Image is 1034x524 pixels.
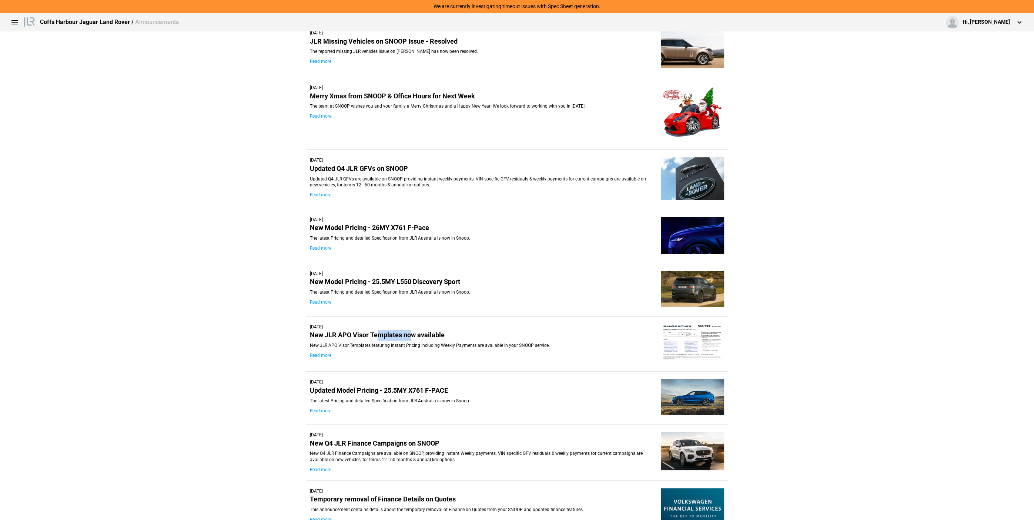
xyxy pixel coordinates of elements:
[310,192,331,197] a: Read more
[310,385,650,396] h3: Updated Model Pricing - 25.5MY X761 F-PACE
[310,289,650,295] p: The latest Pricing and detailed Specification from JLR Australia is now in Snoop.
[310,271,650,277] div: [DATE]
[963,18,1010,26] div: Hi, [PERSON_NAME]
[135,18,179,26] span: Announcements
[310,353,331,358] a: Read more
[310,408,331,413] a: Read more
[310,330,650,341] h3: New JLR APO Visor Templates now available
[661,379,725,415] img: vvDBMQzotMt7FIOvmzQKCy6lXzfB5yAj93fMUaug.png
[310,85,650,91] div: [DATE]
[661,30,725,68] img: BCld3Yd3xT3VM7Qct981YVkFLTpIvmxnvfUDRk9V.png
[310,235,650,241] p: The latest Pricing and detailed Specification from JLR Australia is now in Snoop.
[661,271,725,307] img: bf8Jcj6vEPHBI70Yy5ZySmJbU1Vd1AsMlx3MS6ss.png
[661,432,725,470] img: vAU9QzdjkoRJUUGsUhDtk2WPV8hKTm61QpNLAXBI.png
[310,467,331,472] a: Read more
[661,85,725,140] img: GMN8G4RQVTjdP1F1B7FDo7N7ZVp2tHJhLAHNIshk.png
[310,36,650,47] h3: JLR Missing Vehicles on SNOOP Issue - Resolved
[310,48,650,55] p: The reported missing JLR vehicles issue on [PERSON_NAME] has now been resolved.
[310,379,650,385] div: [DATE]
[310,246,331,251] a: Read more
[310,223,650,233] h3: New Model Pricing - 26MY X761 F-Pace
[661,324,725,362] img: f7FKpX0AMMa2AatnJBUrAvSZlbhXkCsdF7fSiVrT.png
[310,488,650,494] div: [DATE]
[310,494,650,505] h3: Temporary removal of Finance Details on Quotes
[310,432,650,438] div: [DATE]
[310,114,331,119] a: Read more
[310,438,650,449] h3: New Q4 JLR Finance Campaigns on SNOOP
[310,450,650,463] p: New Q4 JLR Finance Campaigns are available on SNOOP, providing instant Weekly payments. VIN speci...
[310,517,331,522] a: Read more
[310,277,650,287] h3: New Model Pricing - 25.5MY L550 Discovery Sport
[310,30,650,36] div: [DATE]
[22,16,36,27] img: landrover.png
[310,217,650,223] div: [DATE]
[310,507,650,513] p: This announcement contains details about the temporary removal of Finance on Quotes from your SNO...
[310,342,650,349] p: New JLR APO Visor Templates featuring Instant Pricing including Weekly Payments are available in ...
[310,300,331,305] a: Read more
[661,217,725,254] img: fAkmugtoAG80hXbOOc6u1Ay1WSA6rWn7sCMSFjBP.png
[310,103,650,109] p: The team at SNOOP wishes you and your family a Merry Christmas and a Happy New Year! We look forw...
[661,488,725,523] img: LmCm87O98PrVt4dcDfSGxCSmYPpDOx8b7Bw8HV2c.png
[310,324,650,330] div: [DATE]
[40,18,179,26] div: Coffs Harbour Jaguar Land Rover /
[661,157,725,200] img: Gm3SH96K3doE7L6B7raaS1izePgf9DhT0sJGc0m1.jpg
[310,398,650,404] p: The latest Pricing and detailed Specification from JLR Australia is now in Snoop.
[310,91,650,102] h3: Merry Xmas from SNOOP & Office Hours for Next Week
[310,59,331,64] a: Read more
[310,163,650,174] h3: Updated Q4 JLR GFVs on SNOOP
[310,176,650,189] p: Updated Q4 JLR GFVs are available on SNOOP providing instant weekly payments. VIN specific GFV re...
[310,157,650,163] div: [DATE]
